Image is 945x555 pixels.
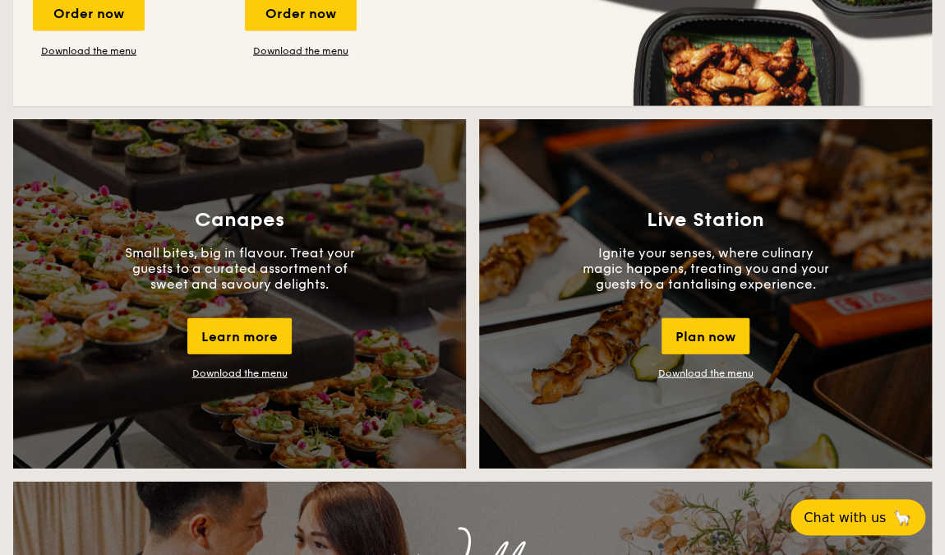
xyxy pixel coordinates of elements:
div: Plan now [661,318,749,354]
a: Download the menu [192,368,288,379]
a: Download the menu [245,44,357,58]
span: Chat with us [804,510,886,525]
button: Chat with us🦙 [791,499,925,535]
a: Download the menu [33,44,145,58]
p: Ignite your senses, where culinary magic happens, treating you and your guests to a tantalising e... [583,245,829,292]
span: 🦙 [892,508,912,527]
a: Download the menu [658,368,754,379]
h3: Canapes [195,209,284,232]
p: Small bites, big in flavour. Treat your guests to a curated assortment of sweet and savoury delig... [117,245,363,292]
div: Learn more [187,318,292,354]
h3: Live Station [647,209,764,232]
